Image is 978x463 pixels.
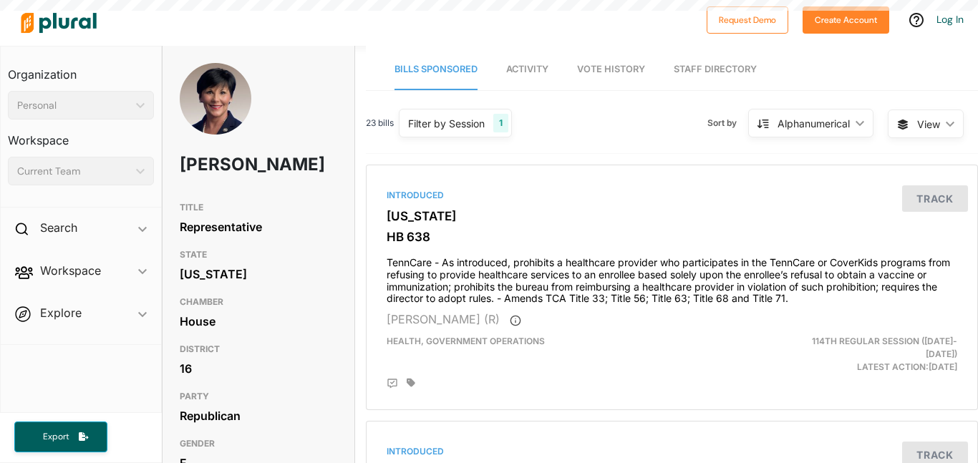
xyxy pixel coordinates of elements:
div: Introduced [387,189,957,202]
h3: [US_STATE] [387,209,957,223]
div: Filter by Session [408,116,485,131]
h3: Workspace [8,120,154,151]
span: 23 bills [366,117,394,130]
a: Vote History [577,49,645,90]
div: Add Position Statement [387,378,398,389]
h2: Search [40,220,77,235]
div: Republican [180,405,337,427]
a: Request Demo [707,11,788,26]
h3: PARTY [180,388,337,405]
span: View [917,117,940,132]
div: Latest Action: [DATE] [770,335,968,374]
button: Request Demo [707,6,788,34]
div: Alphanumerical [778,116,850,131]
div: [US_STATE] [180,263,337,285]
a: Staff Directory [674,49,757,90]
h3: TITLE [180,199,337,216]
button: Export [14,421,107,452]
span: Vote History [577,64,645,74]
h4: TennCare - As introduced, prohibits a healthcare provider who participates in the TennCare or Cov... [387,250,957,305]
h3: GENDER [180,435,337,452]
div: Personal [17,98,130,113]
a: Activity [506,49,548,90]
h3: HB 638 [387,230,957,244]
div: House [180,311,337,332]
span: [PERSON_NAME] (R) [387,312,500,326]
h1: [PERSON_NAME] [180,143,274,186]
div: Current Team [17,164,130,179]
h3: DISTRICT [180,341,337,358]
button: Track [902,185,968,212]
span: Activity [506,64,548,74]
span: Export [33,431,79,443]
a: Log In [936,13,964,26]
div: 16 [180,358,337,379]
span: Bills Sponsored [394,64,478,74]
div: Representative [180,216,337,238]
a: Bills Sponsored [394,49,478,90]
span: 114th Regular Session ([DATE]-[DATE]) [812,336,957,359]
a: Create Account [803,11,889,26]
div: Introduced [387,445,957,458]
img: Headshot of Michele Carringer [180,63,251,135]
h3: STATE [180,246,337,263]
span: Health, Government Operations [387,336,545,346]
h3: Organization [8,54,154,85]
div: Add tags [407,378,415,388]
div: 1 [493,114,508,132]
h3: CHAMBER [180,293,337,311]
span: Sort by [707,117,748,130]
button: Create Account [803,6,889,34]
